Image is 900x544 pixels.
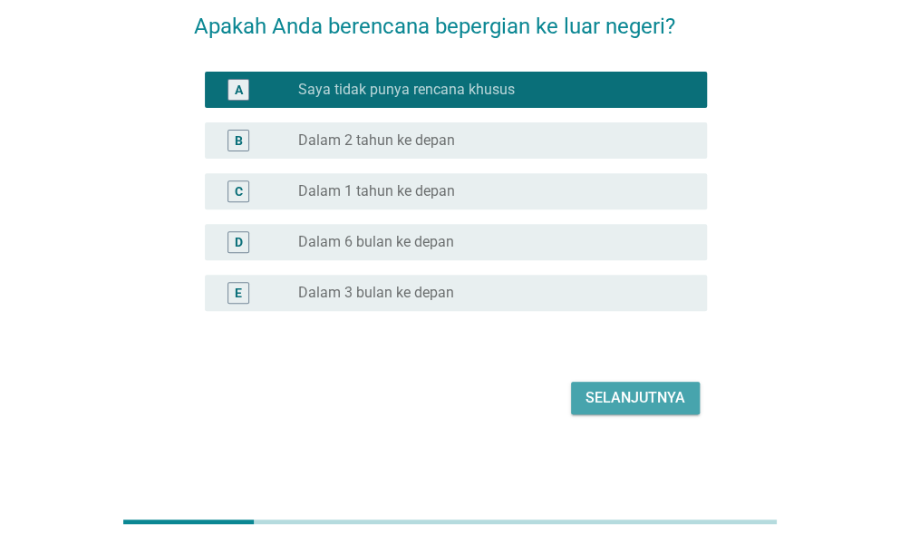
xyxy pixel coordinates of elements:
div: E [235,283,242,302]
div: Selanjutnya [585,387,685,409]
label: Dalam 3 bulan ke depan [298,284,454,302]
div: D [235,232,243,251]
div: C [235,181,243,200]
div: B [235,131,243,150]
label: Dalam 6 bulan ke depan [298,233,454,251]
label: Dalam 1 tahun ke depan [298,182,455,200]
label: Dalam 2 tahun ke depan [298,131,455,150]
label: Saya tidak punya rencana khusus [298,81,515,99]
button: Selanjutnya [571,382,700,414]
div: A [235,80,243,99]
